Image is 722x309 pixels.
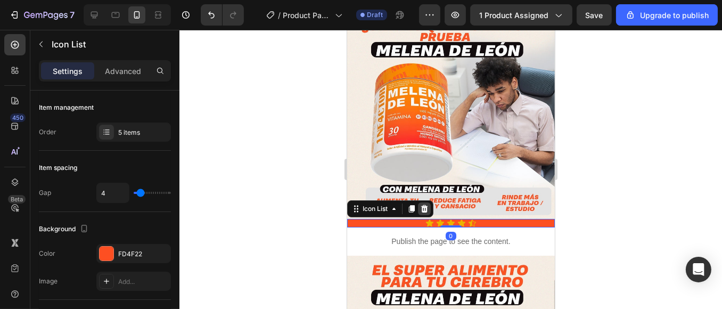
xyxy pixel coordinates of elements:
[367,10,383,20] span: Draft
[283,10,331,21] span: Product Page - [DATE] 16:56:19
[8,195,26,204] div: Beta
[347,30,555,309] iframe: Design area
[97,183,129,202] input: Auto
[52,38,167,51] p: Icon List
[53,66,83,77] p: Settings
[577,4,612,26] button: Save
[686,257,711,282] div: Open Intercom Messenger
[70,9,75,21] p: 7
[586,11,603,20] span: Save
[39,103,94,112] div: Item management
[470,4,572,26] button: 1 product assigned
[105,66,141,77] p: Advanced
[625,10,709,21] div: Upgrade to publish
[118,128,168,137] div: 5 items
[118,249,168,259] div: FD4F22
[39,222,91,237] div: Background
[616,4,718,26] button: Upgrade to publish
[479,10,548,21] span: 1 product assigned
[278,10,281,21] span: /
[201,4,244,26] div: Undo/Redo
[10,113,26,122] div: 450
[39,277,58,286] div: Image
[39,188,51,198] div: Gap
[39,127,56,137] div: Order
[39,163,77,173] div: Item spacing
[4,4,79,26] button: 7
[118,277,168,287] div: Add...
[39,249,55,258] div: Color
